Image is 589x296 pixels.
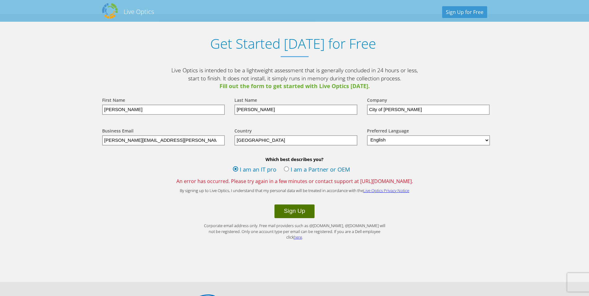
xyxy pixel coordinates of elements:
img: Dell Dpack [102,3,118,19]
h1: Get Started [DATE] for Free [96,36,490,52]
p: Corporate email address only. Free mail providers such as @[DOMAIN_NAME], @[DOMAIN_NAME] will not... [202,223,388,240]
b: Which best describes you? [96,156,493,162]
label: Last Name [234,97,257,105]
a: Live Optics Privacy Notice [363,188,409,193]
span: Fill out the form to get started with Live Optics [DATE]. [170,82,419,90]
label: Country [234,128,252,135]
p: Live Optics is intended to be a lightweight assessment that is generally concluded in 24 hours or... [170,66,419,90]
p: By signing up to Live Optics, I understand that my personal data will be treated in accordance wi... [170,188,419,194]
a: here [294,234,302,240]
button: Sign Up [274,204,314,218]
label: First Name [102,97,125,105]
span: An error has occurred. Please try again in a few minutes or contact support at [URL][DOMAIN_NAME]. [96,178,493,185]
label: Preferred Language [367,128,409,135]
h2: Live Optics [124,7,154,16]
a: Sign Up for Free [442,6,487,18]
label: I am an IT pro [233,165,276,175]
input: Start typing to search for a country [234,135,357,146]
label: Company [367,97,387,105]
label: I am a Partner or OEM [284,165,350,175]
label: Business Email [102,128,134,135]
